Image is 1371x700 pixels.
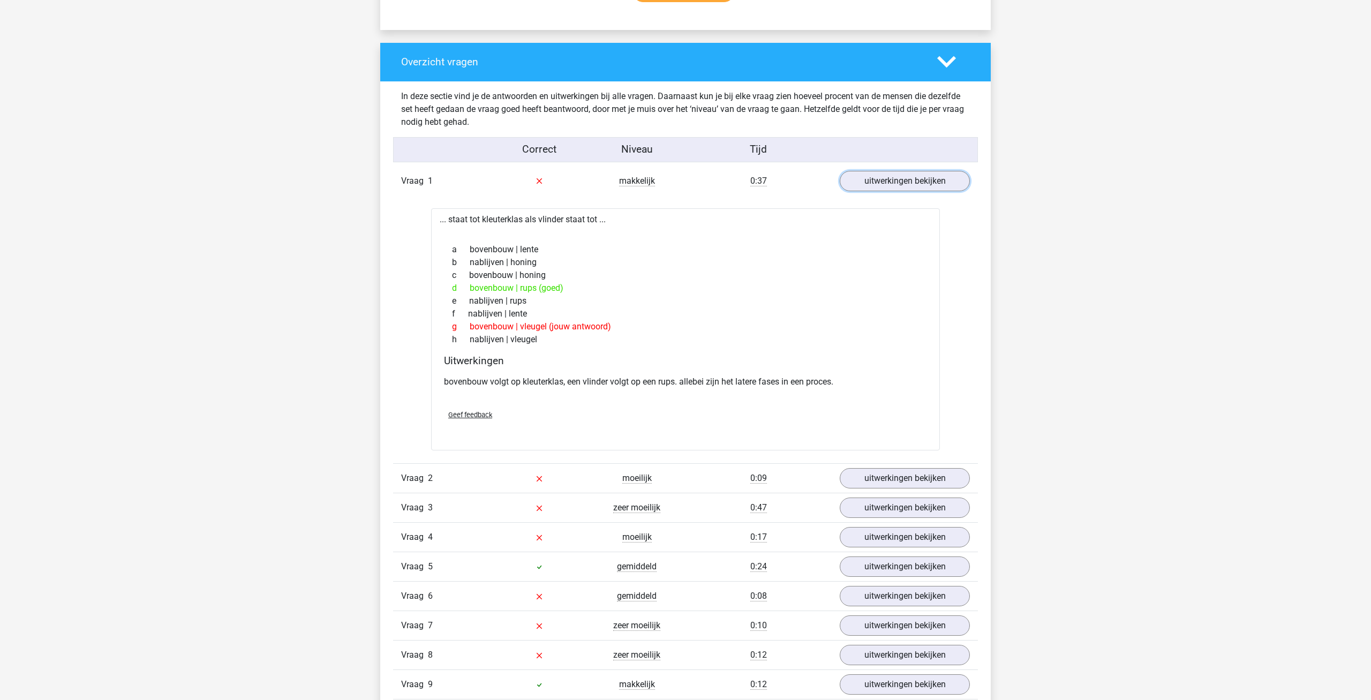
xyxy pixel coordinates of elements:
span: 1 [428,176,433,186]
h4: Overzicht vragen [401,56,921,68]
a: uitwerkingen bekijken [840,556,970,577]
span: 2 [428,473,433,483]
a: uitwerkingen bekijken [840,527,970,547]
a: uitwerkingen bekijken [840,468,970,488]
div: bovenbouw | honing [444,269,927,282]
span: d [452,282,470,295]
span: b [452,256,470,269]
h4: Uitwerkingen [444,355,927,367]
div: bovenbouw | lente [444,243,927,256]
span: Vraag [401,560,428,573]
div: Tijd [685,142,832,157]
span: c [452,269,469,282]
span: g [452,320,470,333]
a: uitwerkingen bekijken [840,498,970,518]
div: nablijven | honing [444,256,927,269]
span: Vraag [401,472,428,485]
span: makkelijk [619,176,655,186]
span: 9 [428,679,433,689]
span: Geef feedback [448,411,492,419]
span: 0:10 [750,620,767,631]
span: h [452,333,470,346]
span: 0:08 [750,591,767,601]
span: 0:17 [750,532,767,543]
a: uitwerkingen bekijken [840,674,970,695]
p: bovenbouw volgt op kleuterklas, een vlinder volgt op een rups. allebei zijn het latere fases in e... [444,375,927,388]
span: moeilijk [622,473,652,484]
span: gemiddeld [617,561,657,572]
span: zeer moeilijk [613,650,660,660]
a: uitwerkingen bekijken [840,615,970,636]
span: Vraag [401,531,428,544]
span: 0:37 [750,176,767,186]
span: 0:47 [750,502,767,513]
span: 0:12 [750,650,767,660]
span: Vraag [401,678,428,691]
div: nablijven | lente [444,307,927,320]
div: nablijven | rups [444,295,927,307]
span: 3 [428,502,433,513]
div: bovenbouw | vleugel (jouw antwoord) [444,320,927,333]
span: 4 [428,532,433,542]
div: bovenbouw | rups (goed) [444,282,927,295]
span: gemiddeld [617,591,657,601]
span: makkelijk [619,679,655,690]
span: a [452,243,470,256]
span: Vraag [401,501,428,514]
div: Correct [491,142,589,157]
span: zeer moeilijk [613,502,660,513]
span: e [452,295,469,307]
span: 6 [428,591,433,601]
div: In deze sectie vind je de antwoorden en uitwerkingen bij alle vragen. Daarnaast kun je bij elke v... [393,90,978,129]
span: Vraag [401,649,428,661]
span: Vraag [401,175,428,187]
span: 7 [428,620,433,630]
div: ... staat tot kleuterklas als vlinder staat tot ... [431,208,940,450]
span: 0:12 [750,679,767,690]
a: uitwerkingen bekijken [840,645,970,665]
span: Vraag [401,619,428,632]
span: 8 [428,650,433,660]
span: 0:09 [750,473,767,484]
a: uitwerkingen bekijken [840,171,970,191]
span: Vraag [401,590,428,603]
div: nablijven | vleugel [444,333,927,346]
span: zeer moeilijk [613,620,660,631]
a: uitwerkingen bekijken [840,586,970,606]
span: f [452,307,468,320]
span: 0:24 [750,561,767,572]
span: moeilijk [622,532,652,543]
span: 5 [428,561,433,571]
div: Niveau [588,142,685,157]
